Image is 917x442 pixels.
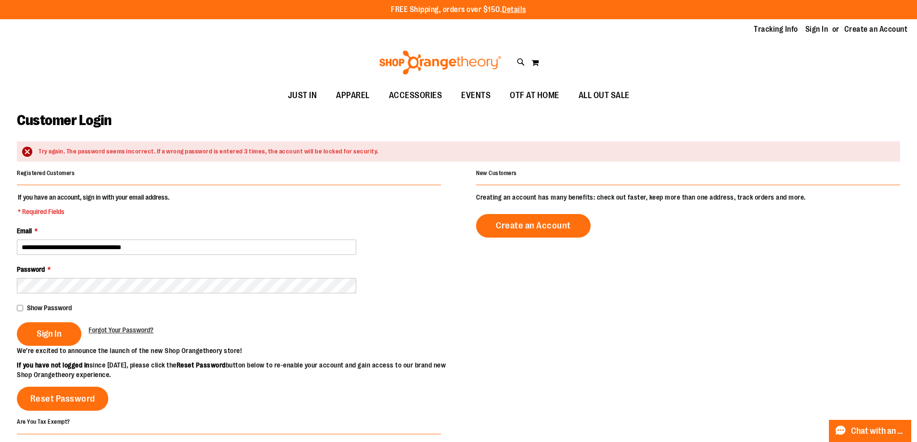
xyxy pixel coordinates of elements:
button: Chat with an Expert [829,420,912,442]
strong: Reset Password [177,361,226,369]
span: EVENTS [461,85,491,106]
p: FREE Shipping, orders over $150. [391,4,526,15]
span: Email [17,227,32,235]
a: Create an Account [844,24,908,35]
span: OTF AT HOME [510,85,559,106]
a: Sign In [805,24,828,35]
span: * Required Fields [18,207,169,216]
a: Details [502,5,526,14]
p: We’re excited to announce the launch of the new Shop Orangetheory store! [17,346,459,355]
strong: Are You Tax Exempt? [17,418,70,425]
strong: New Customers [476,170,517,177]
div: Try again. The password seems incorrect. If a wrong password is entered 3 times, the account will... [39,147,891,156]
span: ALL OUT SALE [579,85,630,106]
span: APPAREL [336,85,370,106]
legend: If you have an account, sign in with your email address. [17,192,170,216]
span: Sign In [37,328,62,339]
img: Shop Orangetheory [378,51,503,75]
span: Password [17,265,45,273]
a: Create an Account [476,214,591,238]
span: Create an Account [496,220,571,231]
span: ACCESSORIES [389,85,442,106]
a: Reset Password [17,387,108,411]
span: Forgot Your Password? [89,326,154,334]
span: JUST IN [288,85,317,106]
strong: If you have not logged in [17,361,90,369]
strong: Registered Customers [17,170,75,177]
span: Customer Login [17,112,111,128]
button: Sign In [17,322,81,346]
span: Chat with an Expert [851,427,905,436]
a: Forgot Your Password? [89,325,154,335]
p: since [DATE], please click the button below to re-enable your account and gain access to our bran... [17,360,459,379]
p: Creating an account has many benefits: check out faster, keep more than one address, track orders... [476,192,900,202]
span: Reset Password [30,393,95,404]
span: Show Password [27,304,72,312]
a: Tracking Info [754,24,798,35]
